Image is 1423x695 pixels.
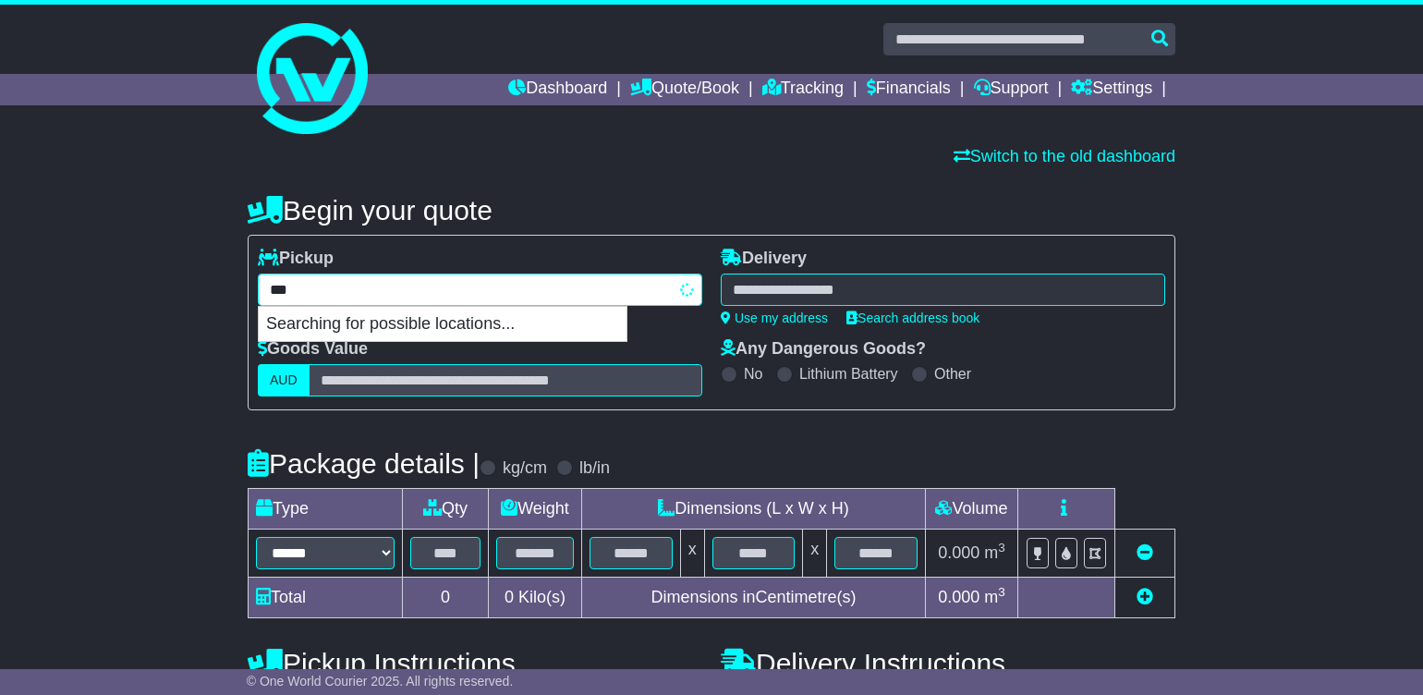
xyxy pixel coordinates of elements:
label: Delivery [721,249,807,269]
td: 0 [403,578,489,618]
td: x [680,530,704,578]
sup: 3 [998,585,1005,599]
span: 0.000 [938,588,979,606]
label: AUD [258,364,310,396]
td: Qty [403,489,489,530]
td: x [803,530,827,578]
a: Remove this item [1137,543,1153,562]
a: Dashboard [508,74,607,105]
label: Pickup [258,249,334,269]
label: Goods Value [258,339,368,360]
a: Add new item [1137,588,1153,606]
span: m [984,543,1005,562]
td: Total [249,578,403,618]
label: lb/in [579,458,610,479]
h4: Pickup Instructions [248,648,702,678]
a: Use my address [721,311,828,325]
p: Searching for possible locations... [259,307,626,342]
td: Volume [925,489,1017,530]
td: Type [249,489,403,530]
label: kg/cm [503,458,547,479]
label: No [744,365,762,383]
span: m [984,588,1005,606]
h4: Begin your quote [248,195,1175,226]
a: Tracking [762,74,844,105]
a: Quote/Book [630,74,739,105]
td: Kilo(s) [489,578,582,618]
h4: Package details | [248,448,480,479]
label: Lithium Battery [799,365,898,383]
td: Weight [489,489,582,530]
span: 0.000 [938,543,979,562]
label: Any Dangerous Goods? [721,339,926,360]
sup: 3 [998,541,1005,555]
a: Switch to the old dashboard [954,147,1175,165]
td: Dimensions (L x W x H) [581,489,925,530]
h4: Delivery Instructions [721,648,1175,678]
span: 0 [505,588,514,606]
label: Other [934,365,971,383]
span: © One World Courier 2025. All rights reserved. [247,674,514,689]
a: Financials [867,74,951,105]
td: Dimensions in Centimetre(s) [581,578,925,618]
typeahead: Please provide city [258,274,702,306]
a: Settings [1071,74,1152,105]
a: Search address book [846,311,979,325]
a: Support [974,74,1049,105]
